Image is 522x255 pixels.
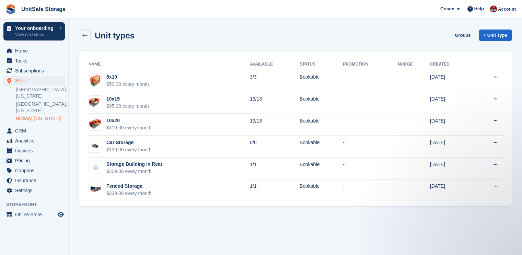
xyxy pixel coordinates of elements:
td: Bookable [300,158,343,179]
th: Available [250,59,300,70]
div: $239.00 every month [106,190,152,197]
td: [DATE] [430,179,473,201]
td: [DATE] [430,70,473,92]
a: menu [3,46,65,56]
td: - [343,92,398,114]
td: Bookable [300,179,343,201]
img: blank-unit-type-icon-ffbac7b88ba66c5e286b0e438baccc4b9c83835d4c34f86887a83fc20ec27e7b.svg [89,161,102,174]
span: Subscriptions [15,66,56,76]
img: Danielle Galang [490,5,497,12]
a: menu [3,56,65,66]
div: $59.00 every month [106,81,149,88]
td: - [343,114,398,136]
img: 10x15.PNG [89,96,102,108]
a: menu [3,166,65,175]
div: Storage Building in Rear [106,161,162,168]
div: 10x20 [106,117,152,124]
img: 5x10.PNG [89,73,102,87]
td: 1/1 [250,158,300,179]
span: Storefront [6,201,68,208]
th: Nudge [398,59,430,70]
a: + Unit Type [479,30,512,41]
p: View next steps [15,32,56,38]
div: $95.00 every month [106,103,149,110]
span: CRM [15,126,56,136]
p: Your onboarding [15,26,56,31]
a: UnitSafe Storage [19,3,68,15]
a: menu [3,66,65,76]
td: [DATE] [430,136,473,158]
a: menu [3,210,65,219]
a: menu [3,126,65,136]
td: [DATE] [430,114,473,136]
a: Preview store [57,210,65,219]
div: 5x10 [106,73,149,81]
span: Settings [15,186,56,195]
a: Groups [452,30,473,41]
span: Analytics [15,136,56,146]
th: Name [87,59,250,70]
span: Insurance [15,176,56,185]
a: [GEOGRAPHIC_DATA], [US_STATE] [16,86,65,100]
th: Created [430,59,473,70]
td: [DATE] [430,158,473,179]
td: - [343,158,398,179]
span: Home [15,46,56,56]
td: 0/0 [250,136,300,158]
span: Account [498,6,516,13]
a: [GEOGRAPHIC_DATA], [US_STATE] [16,101,65,114]
td: Bookable [300,92,343,114]
td: 13/13 [250,92,300,114]
td: Bookable [300,70,343,92]
a: menu [3,186,65,195]
a: Your onboarding View next steps [3,22,65,40]
span: Tasks [15,56,56,66]
td: 13/13 [250,114,300,136]
th: Status [300,59,343,70]
a: menu [3,146,65,155]
img: Untitled%20design.png [89,186,102,193]
span: Online Store [15,210,56,219]
span: Sites [15,76,56,85]
a: menu [3,176,65,185]
span: Pricing [15,156,56,165]
span: Invoices [15,146,56,155]
th: Promotion [343,59,398,70]
div: $110.00 every month [106,124,152,131]
img: 1%20Car%20Lot%20-%20Without%20dimensions.jpg [89,142,102,150]
td: - [343,136,398,158]
h2: Unit types [95,31,135,40]
div: 10x15 [106,95,149,103]
div: Car Storage [106,139,152,146]
div: $309.00 every month [106,168,162,175]
div: Fenced Storage [106,183,152,190]
img: stora-icon-8386f47178a22dfd0bd8f6a31ec36ba5ce8667c1dd55bd0f319d3a0aa187defe.svg [5,4,16,14]
span: Help [474,5,484,12]
span: Coupons [15,166,56,175]
td: [DATE] [430,92,473,114]
a: menu [3,136,65,146]
td: - [343,70,398,92]
td: 3/3 [250,70,300,92]
a: menu [3,76,65,85]
td: - [343,179,398,201]
a: menu [3,156,65,165]
td: 1/1 [250,179,300,201]
td: Bookable [300,114,343,136]
img: 10x20.PNG [89,118,102,130]
a: Hickory, [US_STATE] [16,115,65,122]
div: $139.00 every month [106,146,152,153]
td: Bookable [300,136,343,158]
span: Create [440,5,454,12]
